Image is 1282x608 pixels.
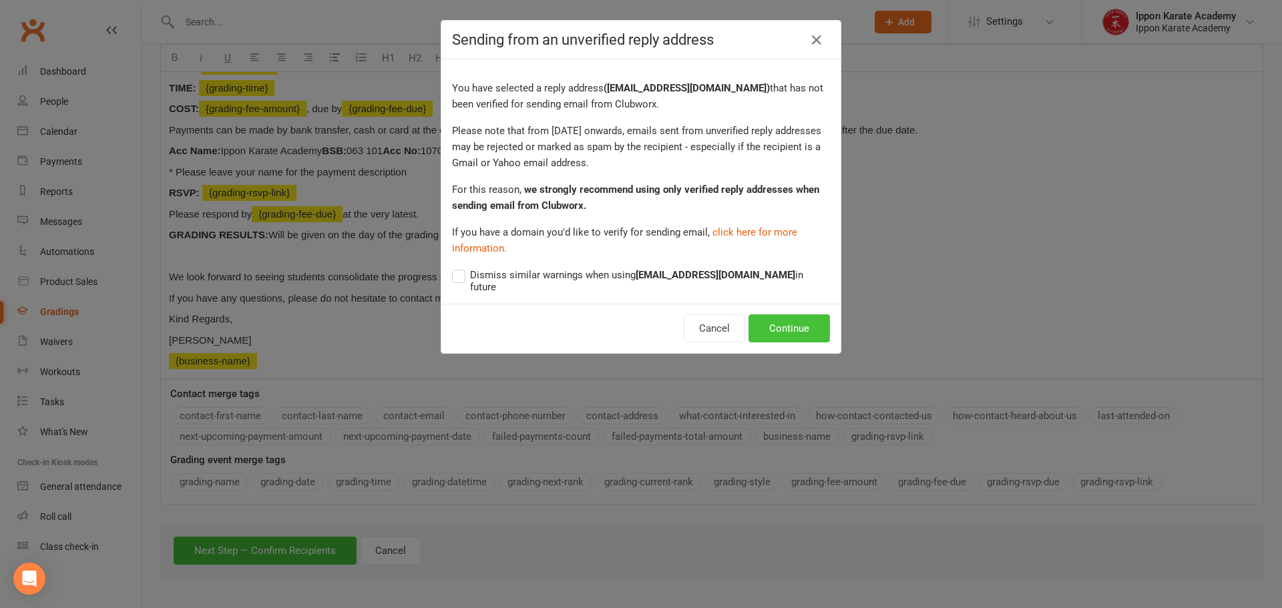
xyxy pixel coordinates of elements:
p: If you have a domain you'd like to verify for sending email, [452,224,830,256]
strong: we strongly recommend using only verified reply addresses when sending email from Clubworx. [452,184,819,212]
div: Open Intercom Messenger [13,563,45,595]
span: Dismiss similar warnings when using in future [470,267,830,293]
button: Continue [749,314,830,342]
strong: [EMAIL_ADDRESS][DOMAIN_NAME] [636,269,795,281]
a: Close [806,29,827,51]
button: Cancel [684,314,745,342]
p: You have selected a reply address that has not been verified for sending email from Clubworx. [452,80,830,112]
p: Please note that from [DATE] onwards, emails sent from unverified reply addresses may be rejected... [452,123,830,171]
strong: ( [EMAIL_ADDRESS][DOMAIN_NAME] ) [604,82,770,94]
p: For this reason, [452,182,830,214]
h4: Sending from an unverified reply address [452,31,830,48]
